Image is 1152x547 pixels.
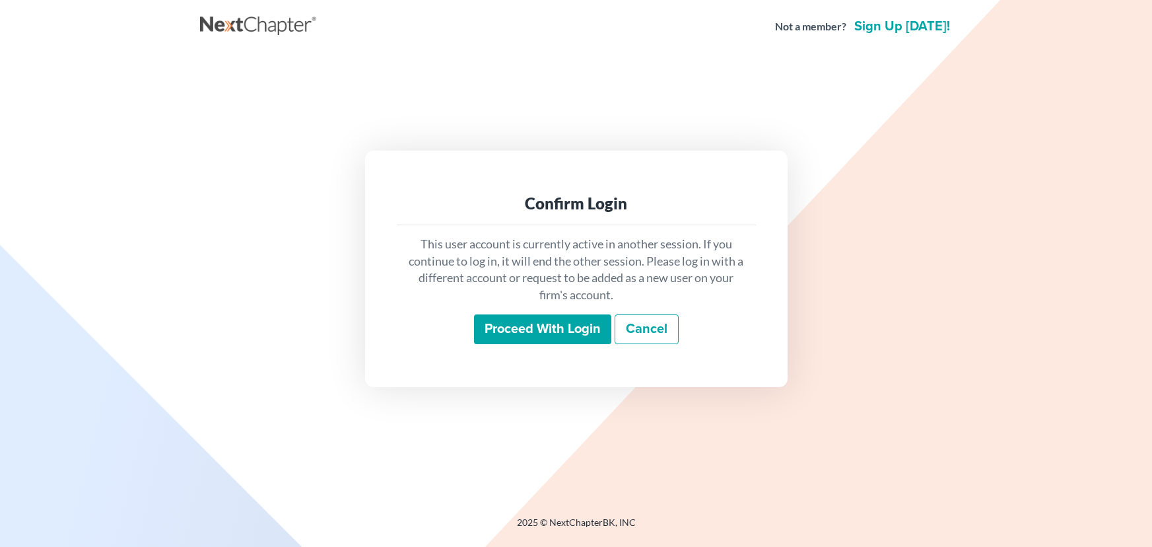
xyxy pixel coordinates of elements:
[200,516,953,540] div: 2025 © NextChapterBK, INC
[775,19,846,34] strong: Not a member?
[474,314,611,345] input: Proceed with login
[615,314,679,345] a: Cancel
[852,20,953,33] a: Sign up [DATE]!
[407,236,745,304] p: This user account is currently active in another session. If you continue to log in, it will end ...
[407,193,745,214] div: Confirm Login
